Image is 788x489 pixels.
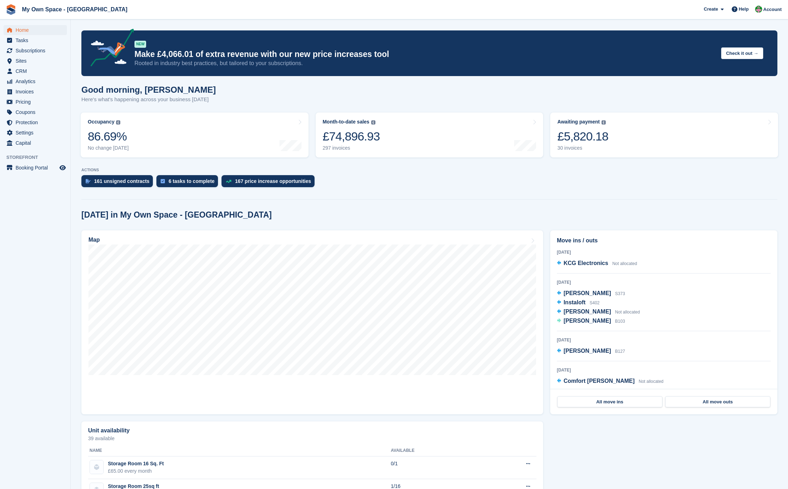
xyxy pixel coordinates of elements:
span: Not allocated [612,261,637,266]
span: Instaloft [564,299,586,305]
span: Analytics [16,76,58,86]
a: [PERSON_NAME] S373 [557,289,625,298]
h2: Move ins / outs [557,236,771,245]
div: [DATE] [557,367,771,373]
a: Occupancy 86.69% No change [DATE] [81,113,309,157]
p: Rooted in industry best practices, but tailored to your subscriptions. [134,59,715,67]
div: Occupancy [88,119,114,125]
span: Protection [16,117,58,127]
div: Awaiting payment [557,119,600,125]
p: Make £4,066.01 of extra revenue with our new price increases tool [134,49,715,59]
span: S402 [589,300,599,305]
span: Booking Portal [16,163,58,173]
span: B103 [615,319,625,324]
div: [DATE] [557,337,771,343]
span: Coupons [16,107,58,117]
img: price-adjustments-announcement-icon-8257ccfd72463d97f412b2fc003d46551f7dbcb40ab6d574587a9cd5c0d94... [85,29,134,69]
div: 161 unsigned contracts [94,178,149,184]
a: Month-to-date sales £74,896.93 297 invoices [316,113,543,157]
span: [PERSON_NAME] [564,318,611,324]
span: Subscriptions [16,46,58,56]
button: Check it out → [721,47,763,59]
div: 167 price increase opportunities [235,178,311,184]
a: menu [4,128,67,138]
span: CRM [16,66,58,76]
img: icon-info-grey-7440780725fd019a000dd9b08b2336e03edf1995a4989e88bcd33f0948082b44.svg [371,120,375,125]
a: menu [4,117,67,127]
div: No change [DATE] [88,145,129,151]
a: menu [4,46,67,56]
span: [PERSON_NAME] [564,290,611,296]
a: My Own Space - [GEOGRAPHIC_DATA] [19,4,130,15]
div: Storage Room 16 Sq. Ft [108,460,164,467]
a: Awaiting payment £5,820.18 30 invoices [550,113,778,157]
span: Home [16,25,58,35]
td: 0/1 [391,456,481,479]
a: 6 tasks to complete [156,175,222,191]
span: Create [704,6,718,13]
p: ACTIONS [81,168,777,172]
span: Comfort [PERSON_NAME] [564,378,635,384]
a: menu [4,163,67,173]
span: Storefront [6,154,70,161]
span: Invoices [16,87,58,97]
span: Capital [16,138,58,148]
a: All move outs [665,396,770,408]
a: [PERSON_NAME] B103 [557,317,625,326]
a: [PERSON_NAME] B127 [557,347,625,356]
div: [DATE] [557,279,771,286]
div: 297 invoices [323,145,380,151]
span: Tasks [16,35,58,45]
span: Sites [16,56,58,66]
p: Here's what's happening across your business [DATE] [81,96,216,104]
th: Available [391,445,481,456]
div: NEW [134,41,146,48]
span: B127 [615,349,625,354]
a: Preview store [58,163,67,172]
img: blank-unit-type-icon-ffbac7b88ba66c5e286b0e438baccc4b9c83835d4c34f86887a83fc20ec27e7b.svg [90,460,103,474]
h2: Map [88,237,100,243]
span: Pricing [16,97,58,107]
a: All move ins [557,396,662,408]
h2: Unit availability [88,427,130,434]
div: 86.69% [88,129,129,144]
img: price_increase_opportunities-93ffe204e8149a01c8c9dc8f82e8f89637d9d84a8eef4429ea346261dce0b2c0.svg [226,180,231,183]
a: menu [4,138,67,148]
span: [PERSON_NAME] [564,309,611,315]
a: 167 price increase opportunities [222,175,318,191]
img: task-75834270c22a3079a89374b754ae025e5fb1db73e45f91037f5363f120a921f8.svg [161,179,165,183]
div: [DATE] [557,249,771,255]
a: menu [4,76,67,86]
img: Millie Webb [755,6,762,13]
span: Account [763,6,782,13]
a: menu [4,97,67,107]
h1: Good morning, [PERSON_NAME] [81,85,216,94]
a: 161 unsigned contracts [81,175,156,191]
span: Not allocated [639,379,663,384]
a: Instaloft S402 [557,298,600,307]
a: menu [4,25,67,35]
img: stora-icon-8386f47178a22dfd0bd8f6a31ec36ba5ce8667c1dd55bd0f319d3a0aa187defe.svg [6,4,16,15]
a: menu [4,87,67,97]
a: Map [81,230,543,414]
a: menu [4,56,67,66]
a: KCG Electronics Not allocated [557,259,637,268]
span: KCG Electronics [564,260,608,266]
div: Month-to-date sales [323,119,369,125]
p: 39 available [88,436,536,441]
img: icon-info-grey-7440780725fd019a000dd9b08b2336e03edf1995a4989e88bcd33f0948082b44.svg [602,120,606,125]
span: Settings [16,128,58,138]
img: contract_signature_icon-13c848040528278c33f63329250d36e43548de30e8caae1d1a13099fd9432cc5.svg [86,179,91,183]
div: 6 tasks to complete [168,178,214,184]
a: menu [4,35,67,45]
a: menu [4,107,67,117]
span: [PERSON_NAME] [564,348,611,354]
h2: [DATE] in My Own Space - [GEOGRAPHIC_DATA] [81,210,272,220]
span: S373 [615,291,625,296]
img: icon-info-grey-7440780725fd019a000dd9b08b2336e03edf1995a4989e88bcd33f0948082b44.svg [116,120,120,125]
div: £74,896.93 [323,129,380,144]
a: Comfort [PERSON_NAME] Not allocated [557,377,663,386]
th: Name [88,445,391,456]
span: Help [739,6,749,13]
div: 30 invoices [557,145,608,151]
